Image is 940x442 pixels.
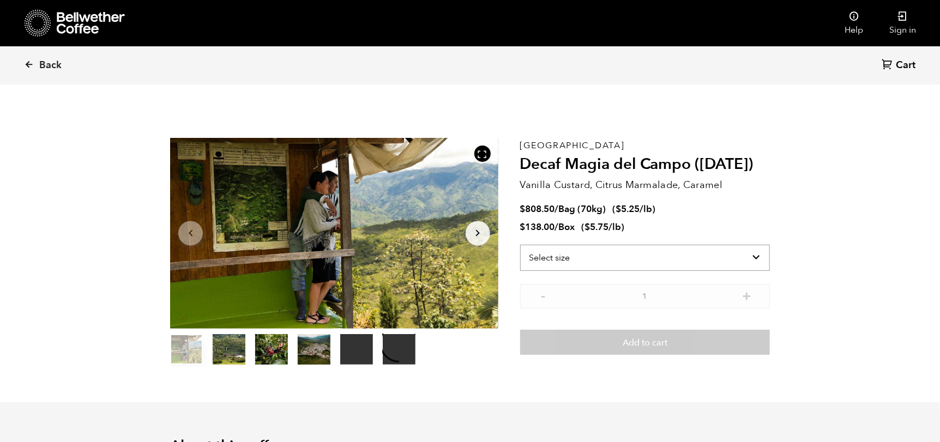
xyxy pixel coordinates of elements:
span: /lb [609,221,622,233]
span: $ [616,203,622,215]
span: $ [520,203,526,215]
span: $ [585,221,590,233]
span: Cart [896,59,915,72]
bdi: 5.25 [616,203,640,215]
video: Your browser does not support the video tag. [340,334,373,365]
span: ( ) [613,203,656,215]
button: Add to cart [520,330,770,355]
span: Bag (70kg) [559,203,606,215]
span: / [555,221,559,233]
h2: Decaf Magia del Campo ([DATE]) [520,155,770,174]
button: + [740,289,754,300]
bdi: 138.00 [520,221,555,233]
video: Your browser does not support the video tag. [383,334,415,365]
span: ( ) [582,221,625,233]
span: /lb [640,203,653,215]
a: Cart [882,58,918,73]
span: / [555,203,559,215]
p: Vanilla Custard, Citrus Marmalade, Caramel [520,178,770,192]
bdi: 5.75 [585,221,609,233]
span: $ [520,221,526,233]
bdi: 808.50 [520,203,555,215]
button: - [537,289,550,300]
span: Back [39,59,62,72]
span: Box [559,221,575,233]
